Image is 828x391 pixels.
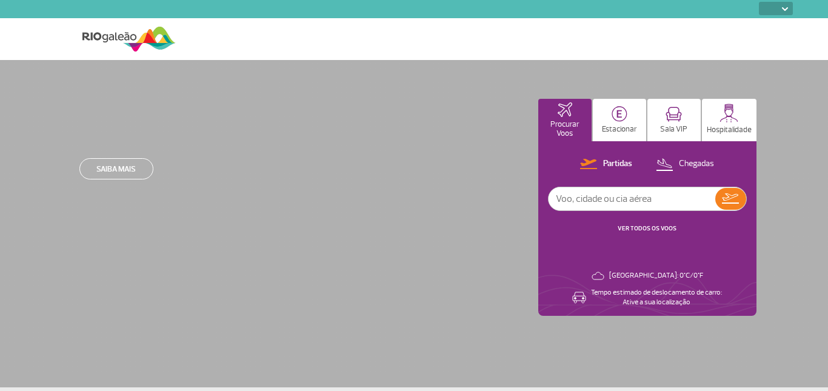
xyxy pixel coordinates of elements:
[593,99,646,141] button: Estacionar
[79,158,153,179] a: Saiba mais
[602,125,637,134] p: Estacionar
[707,125,752,135] p: Hospitalidade
[576,156,636,172] button: Partidas
[702,99,756,141] button: Hospitalidade
[603,158,632,170] p: Partidas
[549,187,715,210] input: Voo, cidade ou cia aérea
[652,156,718,172] button: Chegadas
[538,99,592,141] button: Procurar Voos
[609,271,703,281] p: [GEOGRAPHIC_DATA]: 0°C/0°F
[618,224,676,232] a: VER TODOS OS VOOS
[647,99,701,141] button: Sala VIP
[591,288,722,307] p: Tempo estimado de deslocamento de carro: Ative a sua localização
[544,120,586,138] p: Procurar Voos
[614,224,680,233] button: VER TODOS OS VOOS
[666,107,682,122] img: vipRoom.svg
[719,104,738,122] img: hospitality.svg
[660,125,687,134] p: Sala VIP
[558,102,572,117] img: airplaneHomeActive.svg
[679,158,714,170] p: Chegadas
[612,106,627,122] img: carParkingHome.svg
